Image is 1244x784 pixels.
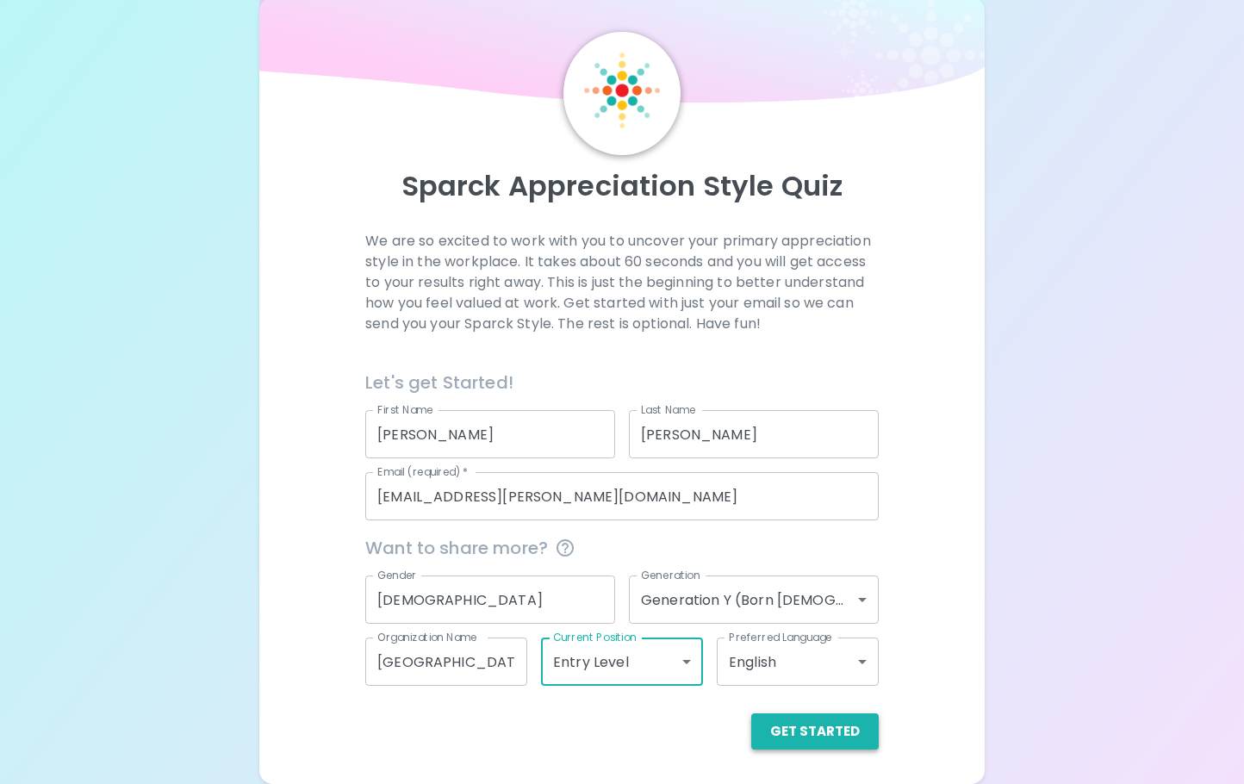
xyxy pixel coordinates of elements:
[751,713,879,750] button: Get Started
[555,538,575,558] svg: This information is completely confidential and only used for aggregated appreciation studies at ...
[729,630,832,644] label: Preferred Language
[541,638,703,686] div: Entry Level
[553,630,637,644] label: Current Position
[629,576,879,624] div: Generation Y (Born [DEMOGRAPHIC_DATA] - [DEMOGRAPHIC_DATA])
[584,53,660,128] img: Sparck Logo
[280,169,964,203] p: Sparck Appreciation Style Quiz
[365,534,879,562] span: Want to share more?
[377,568,417,582] label: Gender
[365,369,879,396] h6: Let's get Started!
[641,402,695,417] label: Last Name
[641,568,700,582] label: Generation
[377,464,469,479] label: Email (required)
[717,638,879,686] div: English
[377,402,433,417] label: First Name
[365,231,879,334] p: We are so excited to work with you to uncover your primary appreciation style in the workplace. I...
[377,630,477,644] label: Organization Name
